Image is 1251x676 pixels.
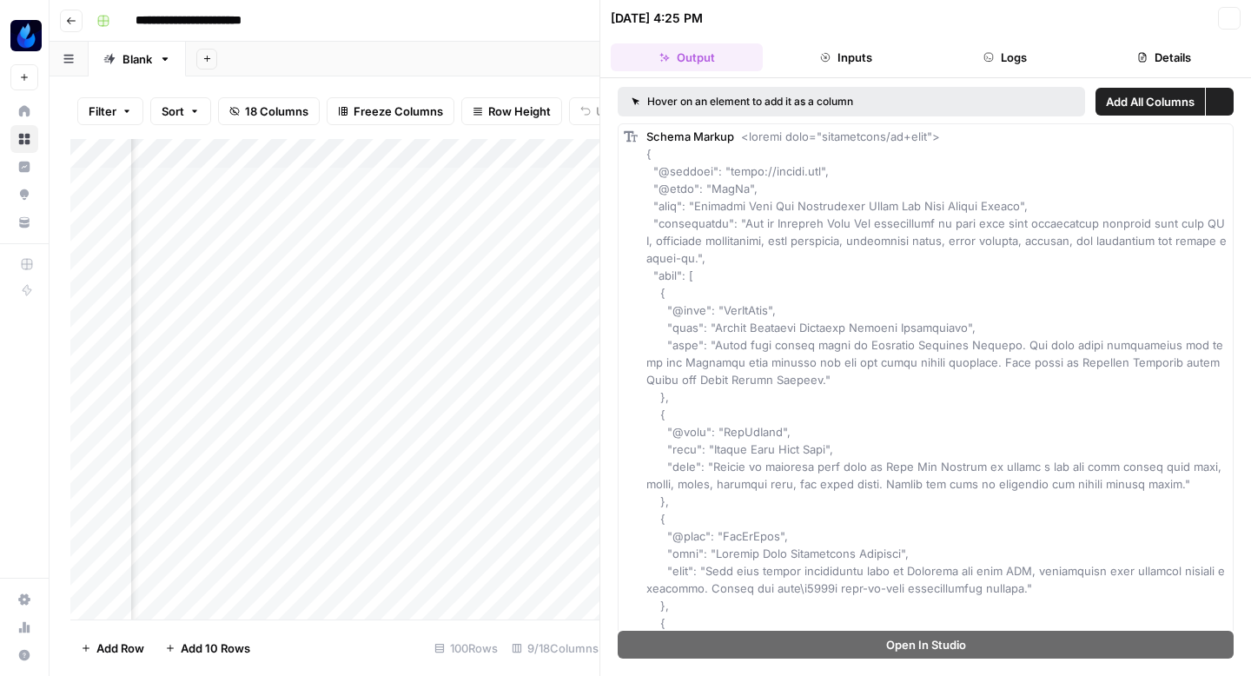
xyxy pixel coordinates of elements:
button: Add All Columns [1095,88,1205,116]
a: Blank [89,42,186,76]
button: 18 Columns [218,97,320,125]
div: [DATE] 4:25 PM [611,10,703,27]
span: Schema Markup [646,129,734,143]
a: Opportunities [10,181,38,209]
span: Add Row [96,640,144,657]
button: Inputs [770,43,922,71]
a: Insights [10,153,38,181]
div: 9/18 Columns [505,634,606,662]
span: Filter [89,103,116,120]
button: Add 10 Rows [155,634,261,662]
button: Freeze Columns [327,97,454,125]
span: Add All Columns [1106,93,1195,110]
button: Undo [569,97,637,125]
a: Usage [10,613,38,641]
button: Row Height [461,97,562,125]
span: Row Height [488,103,551,120]
a: Browse [10,125,38,153]
span: Add 10 Rows [181,640,250,657]
a: Settings [10,586,38,613]
button: Workspace: AgentFire Content [10,14,38,57]
span: 18 Columns [245,103,308,120]
button: Add Row [70,634,155,662]
span: Open In Studio [886,636,966,653]
span: Sort [162,103,184,120]
img: AgentFire Content Logo [10,20,42,51]
span: Freeze Columns [354,103,443,120]
div: 100 Rows [427,634,505,662]
button: Logs [930,43,1082,71]
div: Hover on an element to add it as a column [632,94,963,109]
a: Your Data [10,209,38,236]
button: Output [611,43,763,71]
button: Open In Studio [618,631,1234,659]
button: Details [1089,43,1241,71]
button: Sort [150,97,211,125]
button: Filter [77,97,143,125]
a: Home [10,97,38,125]
div: Blank [122,50,152,68]
button: Help + Support [10,641,38,669]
